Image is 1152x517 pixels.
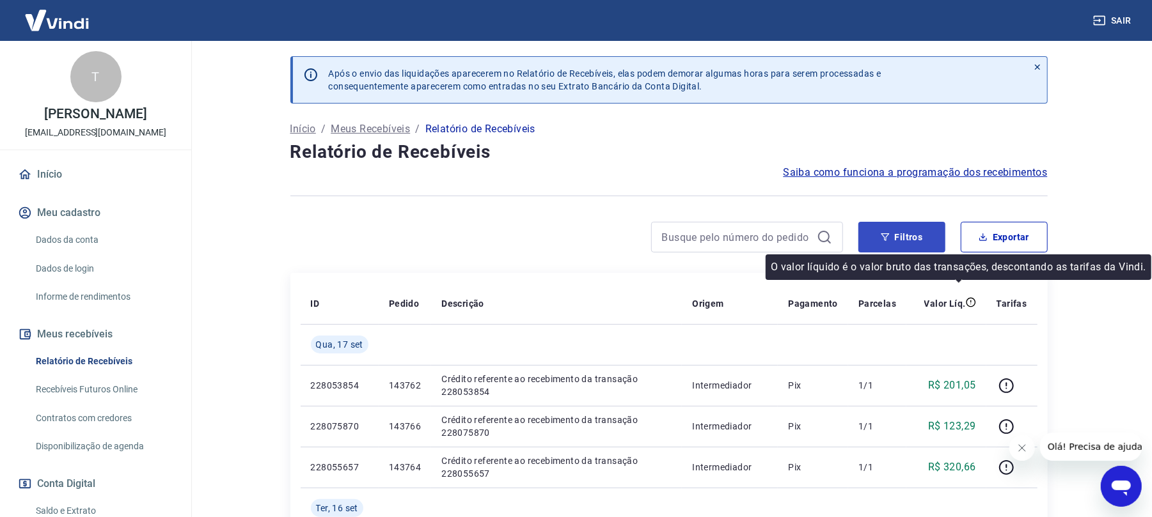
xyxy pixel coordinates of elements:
[441,454,672,480] p: Crédito referente ao recebimento da transação 228055657
[389,461,421,474] p: 143764
[290,139,1048,165] h4: Relatório de Recebíveis
[311,379,368,392] p: 228053854
[1040,433,1142,461] iframe: Mensagem da empresa
[928,378,976,393] p: R$ 201,05
[316,502,358,514] span: Ter, 16 set
[692,461,768,474] p: Intermediador
[31,284,176,310] a: Informe de rendimentos
[329,67,881,93] p: Após o envio das liquidações aparecerem no Relatório de Recebíveis, elas podem demorar algumas ho...
[316,338,363,351] span: Qua, 17 set
[15,1,99,40] img: Vindi
[311,297,320,310] p: ID
[858,297,896,310] p: Parcelas
[788,297,838,310] p: Pagamento
[692,297,723,310] p: Origem
[31,433,176,459] a: Disponibilização de agenda
[858,222,945,252] button: Filtros
[928,419,976,434] p: R$ 123,29
[15,160,176,189] a: Início
[1009,435,1035,461] iframe: Fechar mensagem
[441,413,672,439] p: Crédito referente ao recebimento da transação 228075870
[415,121,420,137] p: /
[858,379,896,392] p: 1/1
[771,259,1146,275] p: O valor líquido é o valor bruto das transações, descontando as tarifas da Vindi.
[25,126,166,139] p: [EMAIL_ADDRESS][DOMAIN_NAME]
[961,222,1048,252] button: Exportar
[788,379,838,392] p: Pix
[788,461,838,474] p: Pix
[784,165,1048,180] a: Saiba como funciona a programação dos recebimentos
[425,121,535,137] p: Relatório de Recebíveis
[924,297,966,310] p: Valor Líq.
[15,199,176,227] button: Meu cadastro
[15,470,176,498] button: Conta Digital
[31,405,176,431] a: Contratos com credores
[15,320,176,348] button: Meus recebíveis
[389,297,419,310] p: Pedido
[441,373,672,398] p: Crédito referente ao recebimento da transação 228053854
[311,461,368,474] p: 228055657
[8,9,107,19] span: Olá! Precisa de ajuda?
[1101,466,1142,507] iframe: Botão para abrir a janela de mensagens
[389,420,421,433] p: 143766
[997,297,1027,310] p: Tarifas
[692,379,768,392] p: Intermediador
[70,51,122,102] div: T
[858,461,896,474] p: 1/1
[311,420,368,433] p: 228075870
[31,348,176,374] a: Relatório de Recebíveis
[662,228,812,247] input: Busque pelo número do pedido
[441,297,484,310] p: Descrição
[692,420,768,433] p: Intermediador
[44,107,146,121] p: [PERSON_NAME]
[1091,9,1137,33] button: Sair
[290,121,316,137] a: Início
[321,121,326,137] p: /
[31,227,176,253] a: Dados da conta
[788,420,838,433] p: Pix
[858,420,896,433] p: 1/1
[928,459,976,475] p: R$ 320,66
[389,379,421,392] p: 143762
[31,256,176,282] a: Dados de login
[331,121,410,137] a: Meus Recebíveis
[31,376,176,403] a: Recebíveis Futuros Online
